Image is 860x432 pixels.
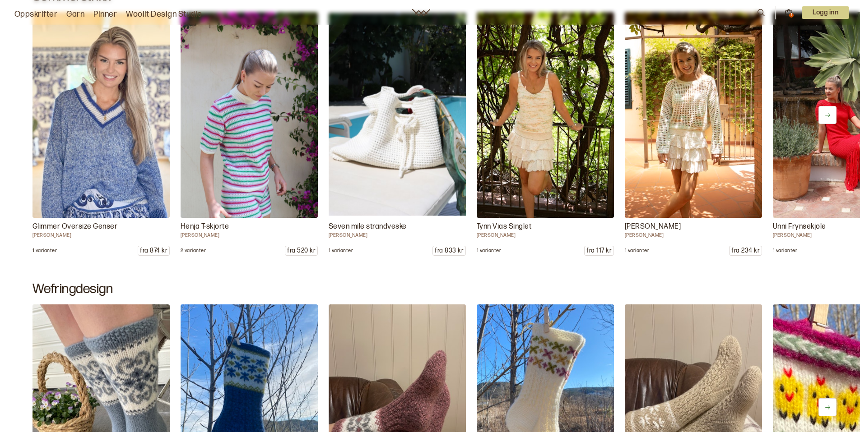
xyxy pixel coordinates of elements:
[802,6,849,19] button: User dropdown
[66,8,84,21] a: Garn
[625,232,762,239] p: [PERSON_NAME]
[773,248,797,254] p: 1 varianter
[181,248,206,254] p: 2 varianter
[730,246,762,255] p: fra 234 kr
[329,221,466,232] p: Seven mile strandveske
[625,248,649,254] p: 1 varianter
[181,221,318,232] p: Henja T-skjorte
[33,12,170,256] a: Ane Kydland Thomassen DG 488 - 09 Vi har heldigital oppskrift og garnpakke til Glimmer Oversize G...
[473,7,617,223] img: Hrönn Jonsdóttir GG 309 - 01 Tynn versjon av Vias Singlet, strikket i 100% bomull.
[477,12,614,256] a: Hrönn Jonsdóttir GG 309 - 01 Tynn versjon av Vias Singlet, strikket i 100% bomull.Tynn Vias Singl...
[126,8,202,21] a: Woolit Design Studio
[802,6,849,19] p: Logg inn
[412,9,430,16] a: Woolit
[181,12,318,256] a: Iselin Hafseld DG 453-14 Nydelig flerfarget T-skjorte i Baby Ull fra Dalegarn, 100% merinoull - s...
[789,13,794,18] div: 1
[285,246,317,255] p: fra 520 kr
[585,246,614,255] p: fra 117 kr
[138,246,169,255] p: fra 874 kr
[625,12,762,218] img: Ane Kydland Thomassen GG 309 - 02 Hullmønstret genser som passer fint til både skjørt og jeans.
[477,232,614,239] p: [PERSON_NAME]
[477,248,501,254] p: 1 varianter
[33,12,170,218] img: Ane Kydland Thomassen DG 488 - 09 Vi har heldigital oppskrift og garnpakke til Glimmer Oversize G...
[33,221,170,232] p: Glimmer Oversize Genser
[329,12,466,256] a: Brit Frafjord Ørstavik DG 452 - 08 Lekker strandveske strikket i 100% økologisk bomullSeven mile ...
[329,12,466,218] img: Brit Frafjord Ørstavik DG 452 - 08 Lekker strandveske strikket i 100% økologisk bomull
[14,8,57,21] a: Oppskrifter
[181,12,318,218] img: Iselin Hafseld DG 453-14 Nydelig flerfarget T-skjorte i Baby Ull fra Dalegarn, 100% merinoull - s...
[93,8,117,21] a: Pinner
[477,221,614,232] p: Tynn Vias Singlet
[433,246,465,255] p: fra 833 kr
[625,221,762,232] p: [PERSON_NAME]
[329,232,466,239] p: [PERSON_NAME]
[33,232,170,239] p: [PERSON_NAME]
[785,9,793,17] button: 1
[33,248,57,254] p: 1 varianter
[625,12,762,256] a: Ane Kydland Thomassen GG 309 - 02 Hullmønstret genser som passer fint til både skjørt og jeans.[P...
[181,232,318,239] p: [PERSON_NAME]
[33,281,827,297] h2: Wefringdesign
[329,248,353,254] p: 1 varianter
